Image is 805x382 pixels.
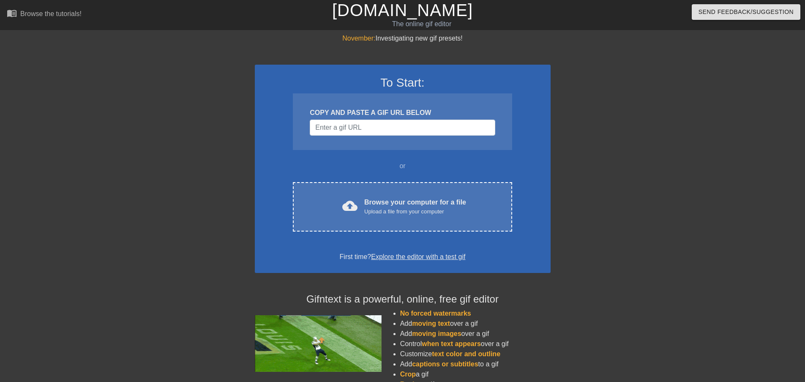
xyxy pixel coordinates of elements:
[400,319,551,329] li: Add over a gif
[412,330,461,337] span: moving images
[400,329,551,339] li: Add over a gif
[364,207,466,216] div: Upload a file from your computer
[20,10,82,17] div: Browse the tutorials!
[422,340,481,347] span: when text appears
[400,349,551,359] li: Customize
[371,253,465,260] a: Explore the editor with a test gif
[310,108,495,118] div: COPY AND PASTE A GIF URL BELOW
[400,339,551,349] li: Control over a gif
[332,1,473,19] a: [DOMAIN_NAME]
[342,35,375,42] span: November:
[273,19,571,29] div: The online gif editor
[692,4,800,20] button: Send Feedback/Suggestion
[255,33,551,44] div: Investigating new gif presets!
[255,315,382,372] img: football_small.gif
[342,198,357,213] span: cloud_upload
[266,76,540,90] h3: To Start:
[310,120,495,136] input: Username
[400,310,471,317] span: No forced watermarks
[400,359,551,369] li: Add to a gif
[255,293,551,306] h4: Gifntext is a powerful, online, free gif editor
[400,371,416,378] span: Crop
[400,369,551,379] li: a gif
[7,8,82,21] a: Browse the tutorials!
[7,8,17,18] span: menu_book
[277,161,529,171] div: or
[266,252,540,262] div: First time?
[412,320,450,327] span: moving text
[432,350,500,357] span: text color and outline
[412,360,478,368] span: captions or subtitles
[699,7,794,17] span: Send Feedback/Suggestion
[364,197,466,216] div: Browse your computer for a file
